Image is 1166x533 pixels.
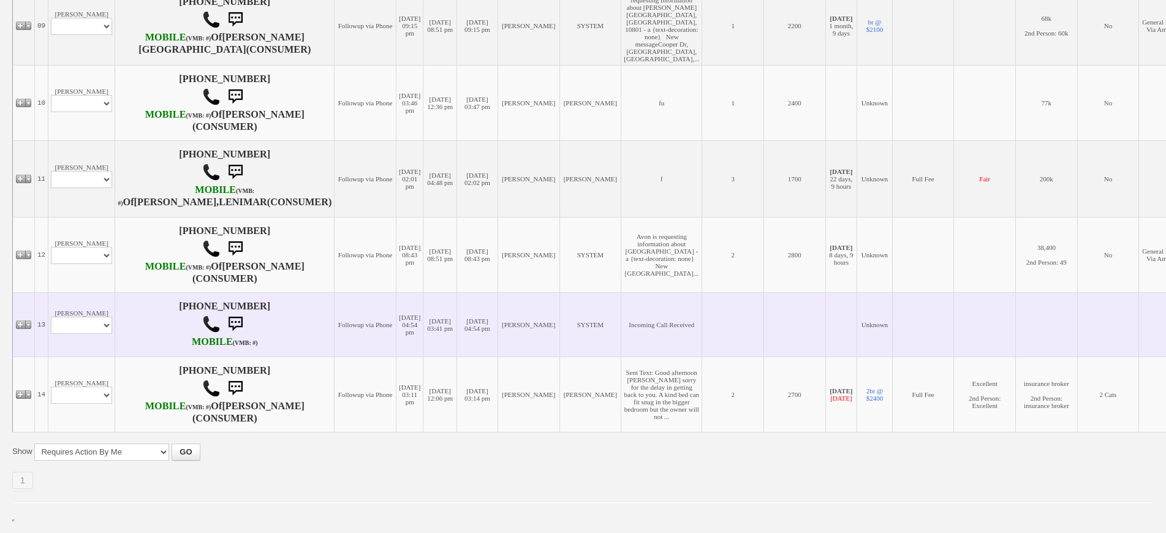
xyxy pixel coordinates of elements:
[1016,65,1078,140] td: 77k
[702,217,764,292] td: 2
[35,140,48,217] td: 11
[118,365,331,424] h4: [PHONE_NUMBER] Of (CONSUMER)
[830,168,852,175] b: [DATE]
[202,88,221,106] img: call.png
[764,65,826,140] td: 2400
[48,217,115,292] td: [PERSON_NAME]
[830,15,852,22] b: [DATE]
[979,175,990,183] font: Fair
[702,357,764,432] td: 2
[830,387,852,395] b: [DATE]
[118,301,331,349] h4: [PHONE_NUMBER]
[186,112,211,119] font: (VMB: #)
[222,261,305,272] b: [PERSON_NAME]
[335,217,396,292] td: Followup via Phone
[223,160,248,184] img: sms.png
[423,357,457,432] td: [DATE] 12:06 pm
[857,140,893,217] td: Unknown
[145,32,211,43] b: T-Mobile USA, Inc.
[825,140,857,217] td: 22 days, 9 hours
[559,65,621,140] td: [PERSON_NAME]
[192,336,233,347] font: MOBILE
[223,312,248,336] img: sms.png
[202,240,221,258] img: call.png
[498,65,559,140] td: [PERSON_NAME]
[1077,217,1139,292] td: No
[145,32,186,43] font: MOBILE
[423,140,457,217] td: [DATE] 04:48 pm
[335,357,396,432] td: Followup via Phone
[954,357,1016,432] td: Excellent 2nd Person: Excellent
[396,217,423,292] td: [DATE] 08:43 pm
[138,32,305,55] b: [PERSON_NAME][GEOGRAPHIC_DATA]
[621,217,702,292] td: Avon is requesting information about [GEOGRAPHIC_DATA] - a {text-decoration: none} New [GEOGRAPHI...
[145,261,211,272] b: AT&T Wireless
[145,261,186,272] font: MOBILE
[12,472,33,489] a: 1
[456,65,498,140] td: [DATE] 03:47 pm
[145,109,211,120] b: T-Mobile USA, Inc.
[396,140,423,217] td: [DATE] 02:01 pm
[335,140,396,217] td: Followup via Phone
[825,217,857,292] td: 8 days, 9 hours
[559,292,621,357] td: SYSTEM
[223,236,248,261] img: sms.png
[1077,65,1139,140] td: No
[202,163,221,181] img: call.png
[764,140,826,217] td: 1700
[145,401,211,412] b: T-Mobile USA, Inc.
[145,401,186,412] font: MOBILE
[1077,357,1139,432] td: 2 Cats
[1016,217,1078,292] td: 38,400 2nd Person: 49
[35,65,48,140] td: 10
[456,140,498,217] td: [DATE] 02:02 pm
[223,376,248,401] img: sms.png
[134,197,267,208] b: [PERSON_NAME],LENIMAR
[456,292,498,357] td: [DATE] 04:54 pm
[195,184,236,195] font: MOBILE
[186,404,211,410] font: (VMB: #)
[498,140,559,217] td: [PERSON_NAME]
[830,395,852,402] font: [DATE]
[423,217,457,292] td: [DATE] 08:51 pm
[857,217,893,292] td: Unknown
[423,65,457,140] td: [DATE] 12:36 pm
[172,444,200,461] button: GO
[892,357,954,432] td: Full Fee
[186,35,211,42] font: (VMB: #)
[857,292,893,357] td: Unknown
[118,149,331,209] h4: [PHONE_NUMBER] Of (CONSUMER)
[1016,357,1078,432] td: insurance broker 2nd Person: insurance broker
[866,18,884,33] a: br @ $2100
[1016,140,1078,217] td: 200k
[223,85,248,109] img: sms.png
[118,225,331,284] h4: [PHONE_NUMBER] Of (CONSUMER)
[498,217,559,292] td: [PERSON_NAME]
[866,387,884,402] a: 2br @ $2400
[559,140,621,217] td: [PERSON_NAME]
[223,7,248,32] img: sms.png
[456,357,498,432] td: [DATE] 03:14 pm
[498,357,559,432] td: [PERSON_NAME]
[892,140,954,217] td: Full Fee
[12,446,32,457] label: Show
[621,65,702,140] td: fu
[764,357,826,432] td: 2700
[423,292,457,357] td: [DATE] 03:41 pm
[48,292,115,357] td: [PERSON_NAME]
[118,184,254,208] b: T-Mobile USA, Inc.
[202,10,221,29] img: call.png
[233,339,258,346] font: (VMB: #)
[559,217,621,292] td: SYSTEM
[202,379,221,398] img: call.png
[222,109,305,120] b: [PERSON_NAME]
[396,65,423,140] td: [DATE] 03:46 pm
[186,264,211,271] font: (VMB: #)
[830,244,852,251] b: [DATE]
[498,292,559,357] td: [PERSON_NAME]
[621,292,702,357] td: Incoming Call Received
[192,336,258,347] b: T-Mobile
[335,65,396,140] td: Followup via Phone
[145,109,186,120] font: MOBILE
[559,357,621,432] td: [PERSON_NAME]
